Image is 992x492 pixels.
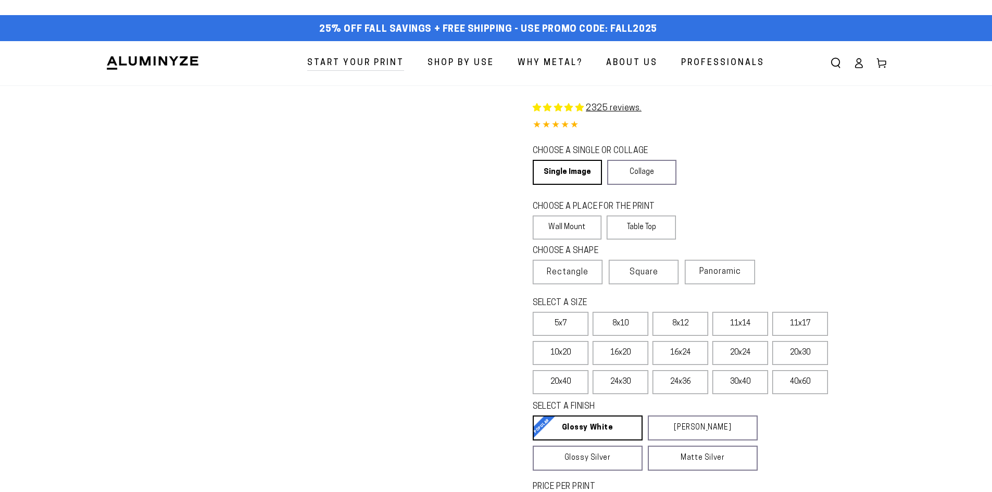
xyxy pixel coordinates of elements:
a: Glossy Silver [533,446,643,471]
div: 4.85 out of 5.0 stars [533,118,887,133]
summary: Search our site [824,52,847,74]
a: 2325 reviews. [586,104,642,112]
span: 25% off FALL Savings + Free Shipping - Use Promo Code: FALL2025 [319,24,657,35]
a: Why Metal? [510,49,591,77]
label: 11x14 [712,312,768,336]
label: 40x60 [772,370,828,394]
a: 2325 reviews. [533,104,642,112]
legend: SELECT A FINISH [533,401,733,413]
a: Collage [607,160,676,185]
label: Table Top [607,216,676,239]
label: 16x24 [652,341,708,365]
a: Start Your Print [299,49,412,77]
a: Professionals [673,49,772,77]
a: About Us [598,49,665,77]
label: 8x10 [593,312,648,336]
legend: CHOOSE A PLACE FOR THE PRINT [533,201,667,213]
img: Aluminyze [106,55,199,71]
span: Panoramic [699,268,741,276]
label: 11x17 [772,312,828,336]
span: Rectangle [547,266,588,279]
label: 8x12 [652,312,708,336]
span: Professionals [681,56,764,71]
a: [PERSON_NAME] [648,415,758,440]
span: Shop By Use [428,56,494,71]
label: 24x36 [652,370,708,394]
legend: CHOOSE A SHAPE [533,245,668,257]
span: About Us [606,56,658,71]
label: 20x30 [772,341,828,365]
a: Matte Silver [648,446,758,471]
label: 30x40 [712,370,768,394]
span: Start Your Print [307,56,404,71]
span: Why Metal? [518,56,583,71]
label: 24x30 [593,370,648,394]
label: 16x20 [593,341,648,365]
label: 5x7 [533,312,588,336]
legend: CHOOSE A SINGLE OR COLLAGE [533,145,667,157]
legend: SELECT A SIZE [533,297,741,309]
a: Glossy White [533,415,643,440]
label: Wall Mount [533,216,602,239]
span: Square [630,266,658,279]
label: 20x40 [533,370,588,394]
label: 10x20 [533,341,588,365]
a: Shop By Use [420,49,502,77]
a: Single Image [533,160,602,185]
label: 20x24 [712,341,768,365]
